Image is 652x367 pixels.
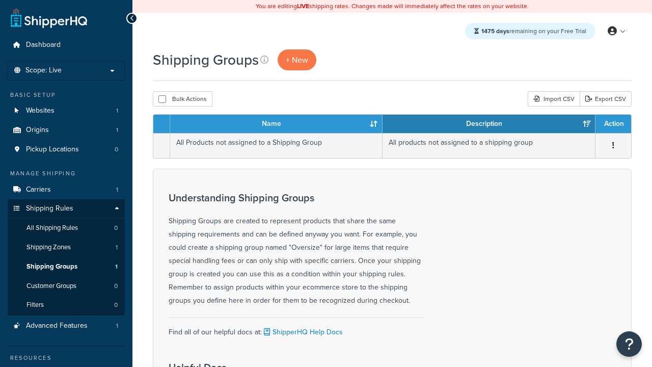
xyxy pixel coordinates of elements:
[8,317,125,335] li: Advanced Features
[8,296,125,314] li: Filters
[26,282,76,291] span: Customer Groups
[8,121,125,140] a: Origins 1
[26,126,49,135] span: Origins
[26,243,71,252] span: Shipping Zones
[8,317,125,335] a: Advanced Features 1
[595,115,631,133] th: Action
[115,145,118,154] span: 0
[26,41,61,49] span: Dashboard
[26,224,78,232] span: All Shipping Rules
[528,91,580,107] div: Import CSV
[278,49,316,70] a: + New
[153,91,212,107] button: Bulk Actions
[8,219,125,238] a: All Shipping Rules 0
[8,101,125,120] a: Websites 1
[26,204,73,213] span: Shipping Rules
[170,133,383,158] td: All Products not assigned to a Shipping Group
[481,27,509,36] strong: 1475 days
[114,224,118,232] span: 0
[297,2,309,11] b: LIVE
[8,354,125,362] div: Resources
[169,318,423,339] div: Find all of our helpful docs at:
[8,121,125,140] li: Origins
[116,322,118,330] span: 1
[8,277,125,296] li: Customer Groups
[8,180,125,199] a: Carriers 1
[8,140,125,159] li: Pickup Locations
[8,257,125,276] a: Shipping Groups 1
[8,199,125,316] li: Shipping Rules
[8,199,125,218] a: Shipping Rules
[8,296,125,314] a: Filters 0
[383,115,595,133] th: Description: activate to sort column ascending
[8,238,125,257] a: Shipping Zones 1
[8,101,125,120] li: Websites
[26,263,77,271] span: Shipping Groups
[8,91,125,99] div: Basic Setup
[170,115,383,133] th: Name: activate to sort column ascending
[8,219,125,238] li: All Shipping Rules
[8,238,125,257] li: Shipping Zones
[116,107,118,115] span: 1
[169,192,423,307] div: Shipping Groups are created to represent products that share the same shipping requirements and c...
[616,331,642,357] button: Open Resource Center
[26,186,51,194] span: Carriers
[8,36,125,55] a: Dashboard
[8,140,125,159] a: Pickup Locations 0
[262,327,343,337] a: ShipperHQ Help Docs
[116,186,118,194] span: 1
[114,301,118,309] span: 0
[465,23,595,39] div: remaining on your Free Trial
[8,169,125,178] div: Manage Shipping
[383,133,595,158] td: All products not assigned to a shipping group
[115,263,118,271] span: 1
[580,91,632,107] a: Export CSV
[114,282,118,291] span: 0
[8,277,125,296] a: Customer Groups 0
[26,301,44,309] span: Filters
[26,145,79,154] span: Pickup Locations
[11,8,87,28] a: ShipperHQ Home
[153,50,259,70] h1: Shipping Groups
[169,192,423,203] h3: Understanding Shipping Groups
[286,54,308,66] span: + New
[26,322,88,330] span: Advanced Features
[26,107,55,115] span: Websites
[116,126,118,135] span: 1
[25,66,62,75] span: Scope: Live
[8,257,125,276] li: Shipping Groups
[116,243,118,252] span: 1
[8,180,125,199] li: Carriers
